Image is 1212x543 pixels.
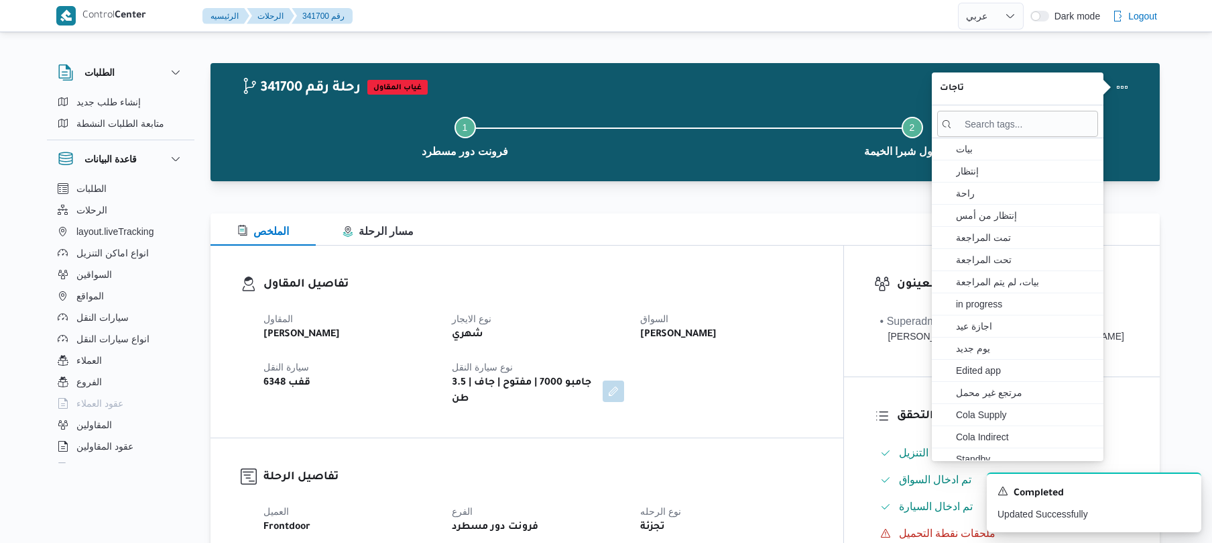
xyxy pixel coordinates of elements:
b: شهري [452,327,483,343]
span: • Superadmin mohamed.nabil@illa.com.eg [880,313,1124,344]
span: عقود العملاء [76,395,123,411]
button: الفروع [52,371,189,393]
span: layout.liveTracking [76,224,154,240]
h3: قاعدة البيانات [84,151,137,167]
span: Cola Supply [956,407,1095,423]
button: الطلبات [52,178,189,199]
h3: تفاصيل المقاول [263,276,813,294]
span: فرونت دور مسطرد [422,144,508,160]
span: تاجات [940,81,1095,97]
span: تمت المراجعة [956,230,1095,246]
button: فرونت دور مسطرد [241,101,688,170]
div: قاعدة البيانات [47,178,194,468]
span: تم ادخال السواق [899,472,972,488]
span: الرحلات [76,202,107,218]
span: نوع سيارة النقل [452,362,513,373]
span: يوم جديد [956,340,1095,356]
span: إنتظار [956,163,1095,179]
span: تم ادخال السيارة [899,499,973,515]
button: انواع سيارات النقل [52,328,189,350]
button: الرئيسيه [202,8,249,24]
button: تم ادخال السواق [875,469,1130,491]
span: Completed [1014,486,1064,502]
h3: تفاصيل الرحلة [263,468,813,487]
span: 2 [910,122,915,133]
span: مرتجع غير محمل [956,385,1095,401]
input: search tags [937,111,1098,137]
div: الطلبات [47,91,194,140]
span: الملخص [237,226,289,237]
span: انواع سيارات النقل [76,331,149,347]
span: العملاء [76,352,102,368]
span: اجازة عيد [956,318,1095,334]
span: سيارة النقل [263,362,309,373]
span: المقاولين [76,417,112,433]
b: [PERSON_NAME] [263,327,340,343]
h2: 341700 رحلة رقم [241,80,361,97]
button: 341700 رقم [292,8,353,24]
span: السواق [640,313,668,324]
span: بيات [956,141,1095,157]
span: تم ادخال السيارة [899,501,973,512]
button: الرحلات [247,8,294,24]
span: الطلبات [76,181,107,197]
b: جامبو 7000 | مفتوح | جاف | 3.5 طن [452,375,593,407]
span: سيارات النقل [76,309,129,326]
b: Frontdoor [263,520,310,536]
button: متابعة الطلبات النشطة [52,113,189,134]
span: تحت المراجعة [956,252,1095,268]
button: قسم أول شبرا الخيمة [688,101,1136,170]
iframe: chat widget [13,489,56,530]
span: Edited app [956,362,1095,379]
span: المقاول [263,313,293,324]
span: انواع اماكن التنزيل [76,245,149,261]
span: إنتظار من أمس [956,207,1095,224]
p: Updated Successfully [997,507,1191,522]
button: Actions [1109,74,1136,101]
button: المواقع [52,285,189,307]
span: ملحقات نقطة التحميل [899,526,996,542]
span: متابعة الطلبات النشطة [76,115,164,132]
button: قاعدة البيانات [58,151,184,167]
b: [PERSON_NAME] [640,327,717,343]
h3: قائمة التحقق [897,407,1130,426]
button: العملاء [52,350,189,371]
b: قفب 6348 [263,375,310,391]
button: عقود المقاولين [52,436,189,457]
button: المقاولين [52,414,189,436]
b: غياب المقاول [373,84,422,92]
button: عقود العملاء [52,393,189,414]
span: المواقع [76,288,104,304]
span: عقود المقاولين [76,438,133,454]
button: تم ادخال تفاصيل نفاط التنزيل [875,442,1130,464]
span: غياب المقاول [367,80,428,95]
button: تم ادخال السيارة [875,496,1130,517]
h3: الطلبات [84,64,115,81]
span: 1 [463,122,468,133]
span: العميل [263,506,289,517]
span: السواقين [76,266,112,283]
span: الفروع [76,374,102,390]
span: اجهزة التليفون [76,460,132,476]
button: السواقين [52,264,189,285]
b: فرونت دور مسطرد [452,520,538,536]
b: Center [115,11,146,21]
button: سيارات النقل [52,307,189,328]
span: الفرع [452,506,473,517]
span: Standby [956,451,1095,467]
span: بيات، لم يتم المراجعة [956,274,1095,290]
button: Logout [1107,3,1162,30]
span: Logout [1128,8,1157,24]
span: Dark mode [1049,11,1100,21]
button: الطلبات [58,64,184,81]
span: مسار الرحلة [343,226,414,237]
span: نوع الايجار [452,313,491,324]
b: تجزئة [640,520,665,536]
span: تم ادخال تفاصيل نفاط التنزيل [899,447,1030,458]
h3: المعينون [897,276,1130,294]
span: ملحقات نقطة التحميل [899,528,996,539]
span: Cola Indirect [956,429,1095,445]
button: الرحلات [52,199,189,221]
span: نوع الرحله [640,506,681,517]
div: • Superadmin [880,313,1124,330]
